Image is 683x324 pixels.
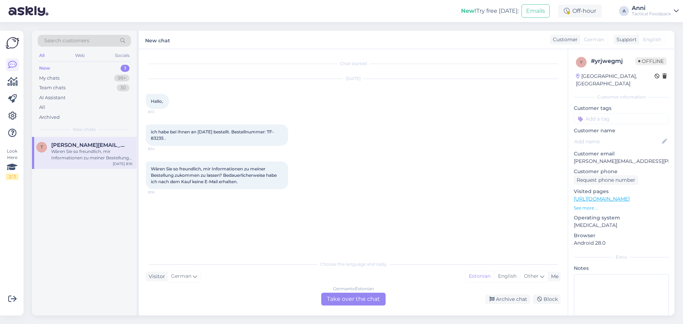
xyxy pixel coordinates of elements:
[44,37,89,44] span: Search customers
[41,144,43,150] span: t
[114,75,129,82] div: 99+
[321,293,386,306] div: Take over the chat
[39,104,45,111] div: All
[574,150,669,158] p: Customer email
[113,161,132,166] div: [DATE] 8:16
[574,138,661,145] input: Add name
[6,174,18,180] div: 2 / 3
[146,60,561,67] div: Chat started
[574,265,669,272] p: Notes
[548,273,558,280] div: Me
[574,158,669,165] p: [PERSON_NAME][EMAIL_ADDRESS][PERSON_NAME][PERSON_NAME][DOMAIN_NAME]
[39,65,50,72] div: New
[51,148,132,161] div: Wären Sie so freundlich, mir Informationen zu meiner Bestellung zukommen zu lassen? Bedauerlicher...
[151,166,278,184] span: Wären Sie so freundlich, mir Informationen zu meiner Bestellung zukommen zu lassen? Bedauerlicher...
[148,109,175,115] span: 8:13
[574,232,669,239] p: Browser
[39,84,65,91] div: Team chats
[574,205,669,211] p: See more ...
[461,7,476,14] b: New!
[117,84,129,91] div: 30
[146,75,561,82] div: [DATE]
[6,148,18,180] div: Look Here
[574,196,630,202] a: [URL][DOMAIN_NAME]
[333,286,374,292] div: German to Estonian
[632,5,679,17] a: AnniTactical Foodpack
[73,126,96,133] span: New chats
[574,94,669,100] div: Customer information
[461,7,519,15] div: Try free [DATE]:
[614,36,637,43] div: Support
[580,59,583,65] span: y
[632,11,671,17] div: Tactical Foodpack
[591,57,635,65] div: # yrjwegmj
[39,94,65,101] div: AI Assistant
[643,36,661,43] span: English
[121,65,129,72] div: 1
[113,51,131,60] div: Socials
[558,5,602,17] div: Off-hour
[521,4,550,18] button: Emails
[574,113,669,124] input: Add a tag
[574,239,669,247] p: Android 28.0
[576,73,655,87] div: [GEOGRAPHIC_DATA], [GEOGRAPHIC_DATA]
[574,168,669,175] p: Customer phone
[148,146,175,152] span: 8:14
[146,273,165,280] div: Visitor
[574,127,669,134] p: Customer name
[635,57,667,65] span: Offline
[74,51,86,60] div: Web
[51,142,125,148] span: toni.paul.hauschild@gmail.com
[524,273,539,279] span: Other
[146,261,561,267] div: Choose the language and reply
[171,272,191,280] span: German
[6,36,19,50] img: Askly Logo
[574,188,669,195] p: Visited pages
[151,99,163,104] span: Hallo,
[574,222,669,229] p: [MEDICAL_DATA]
[494,271,520,282] div: English
[574,105,669,112] p: Customer tags
[632,5,671,11] div: Anni
[533,294,561,304] div: Block
[574,254,669,260] div: Extra
[619,6,629,16] div: A
[550,36,578,43] div: Customer
[151,129,274,141] span: ich habe bei Ihnen an [DATE] bestellt. Bestellnummer: TF-83235 .
[39,114,60,121] div: Archived
[465,271,494,282] div: Estonian
[38,51,46,60] div: All
[145,35,170,44] label: New chat
[39,75,59,82] div: My chats
[485,294,530,304] div: Archive chat
[574,214,669,222] p: Operating system
[584,36,604,43] span: German
[148,190,175,195] span: 8:16
[574,175,638,185] div: Request phone number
